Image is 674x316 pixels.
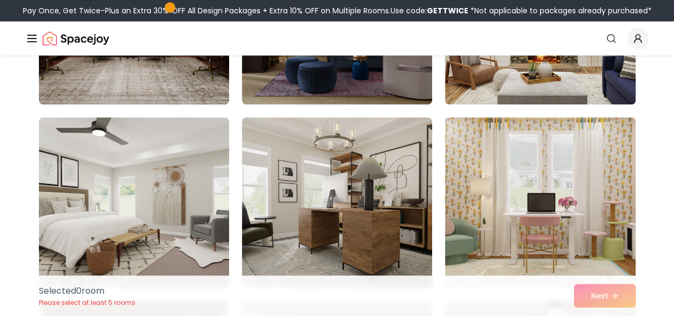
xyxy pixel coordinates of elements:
p: Please select at least 5 rooms [39,298,135,307]
b: GETTWICE [427,5,468,16]
a: Spacejoy [43,28,109,49]
div: Pay Once, Get Twice-Plus an Extra 30% OFF All Design Packages + Extra 10% OFF on Multiple Rooms. [23,5,652,16]
img: Spacejoy Logo [43,28,109,49]
span: Use code: [391,5,468,16]
img: Room room-8 [242,117,432,288]
nav: Global [26,21,648,55]
img: Room room-7 [39,117,229,288]
img: Room room-9 [445,117,635,288]
span: *Not applicable to packages already purchased* [468,5,652,16]
p: Selected 0 room [39,285,135,297]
